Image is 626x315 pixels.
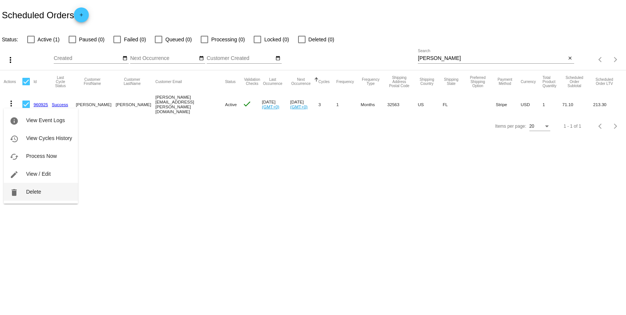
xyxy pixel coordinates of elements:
span: View Event Logs [26,117,65,123]
span: Process Now [26,153,57,159]
span: View / Edit [26,171,51,177]
mat-icon: delete [10,188,19,197]
span: View Cycles History [26,135,72,141]
span: Delete [26,189,41,195]
mat-icon: cached [10,152,19,161]
mat-icon: info [10,117,19,125]
mat-icon: edit [10,170,19,179]
mat-icon: history [10,134,19,143]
